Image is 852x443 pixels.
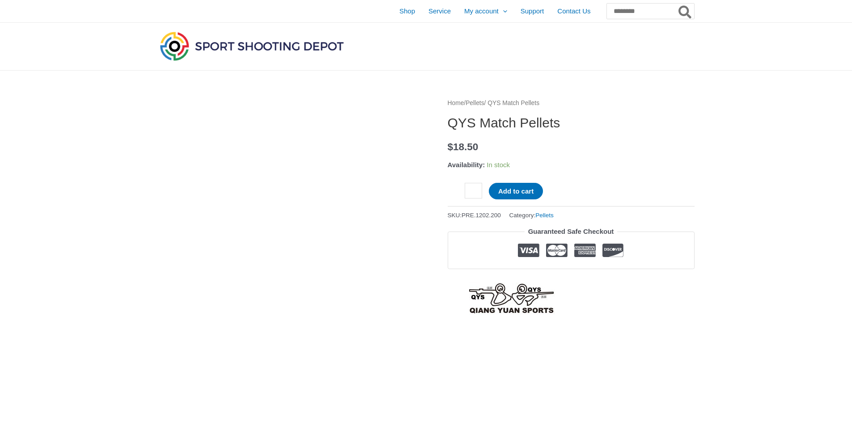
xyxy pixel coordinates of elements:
[487,161,510,169] span: In stock
[462,212,501,219] span: PRE.1202.200
[489,183,543,199] button: Add to cart
[448,141,454,152] span: $
[448,141,479,152] bdi: 18.50
[509,210,554,221] span: Category:
[448,210,501,221] span: SKU:
[677,4,694,19] button: Search
[448,161,485,169] span: Availability:
[466,100,484,106] a: Pellets
[535,212,554,219] a: Pellets
[448,283,576,315] a: QYS
[525,225,618,238] legend: Guaranteed Safe Checkout
[465,183,482,198] input: Product quantity
[158,30,346,63] img: Sport Shooting Depot
[448,115,695,131] h1: QYS Match Pellets
[448,97,695,109] nav: Breadcrumb
[448,100,464,106] a: Home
